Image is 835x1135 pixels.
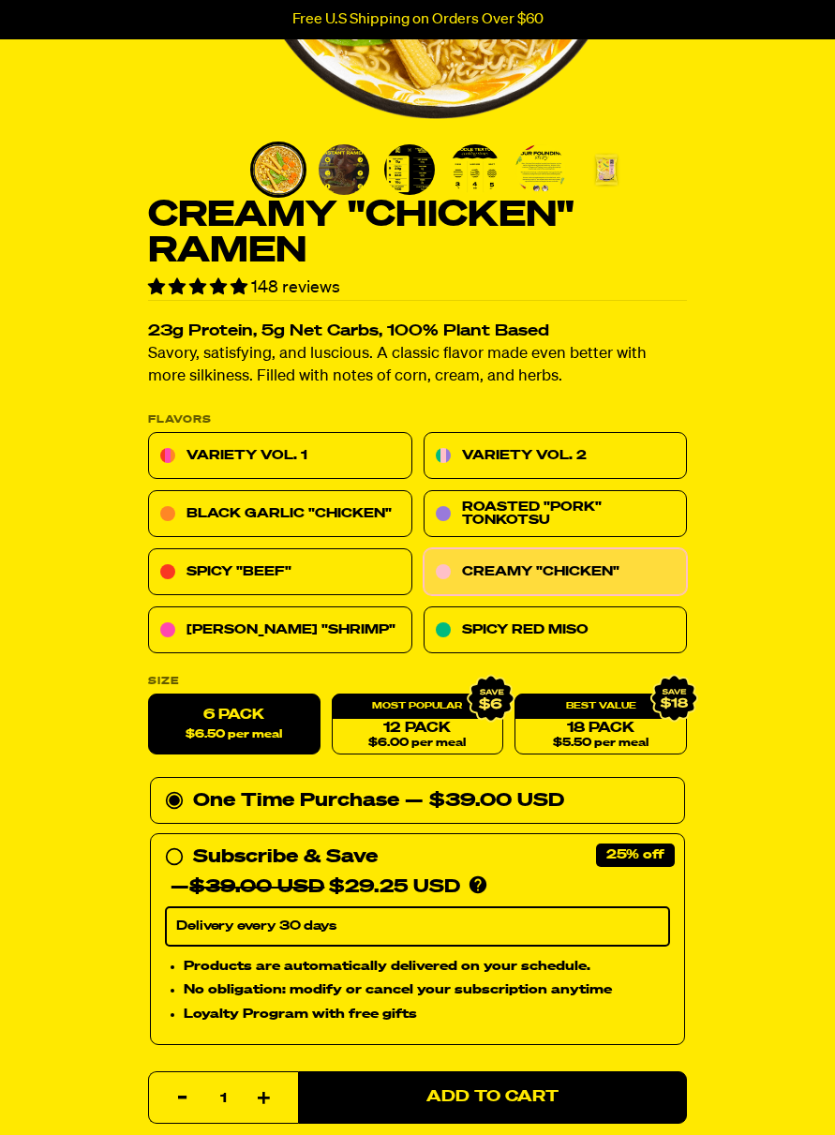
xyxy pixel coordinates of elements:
div: — $29.25 USD [171,872,460,902]
li: Go to slide 1 [250,142,306,198]
img: Creamy "Chicken" Ramen [515,144,566,195]
li: Go to slide 2 [316,142,372,198]
li: Products are automatically delivered on your schedule. [184,955,670,976]
a: Variety Vol. 2 [424,432,688,479]
li: Go to slide 3 [381,142,438,198]
li: No obligation: modify or cancel your subscription anytime [184,979,670,1000]
a: Variety Vol. 1 [148,432,412,479]
select: Subscribe & Save —$39.00 USD$29.25 USD Products are automatically delivered on your schedule. No ... [165,906,670,946]
div: PDP main carousel thumbnails [250,142,623,198]
div: One Time Purchase [165,785,670,815]
input: quantity [160,1072,287,1125]
span: 4.79 stars [148,279,251,296]
div: — $39.00 USD [405,785,564,815]
a: [PERSON_NAME] "Shrimp" [148,606,412,653]
h1: Creamy "Chicken" Ramen [148,198,687,269]
button: Add to Cart [298,1071,687,1124]
a: Creamy "Chicken" [424,548,688,595]
img: Creamy "Chicken" Ramen [253,144,304,195]
span: $6.50 per meal [186,728,282,740]
img: Creamy "Chicken" Ramen [450,144,500,195]
label: Size [148,676,687,686]
span: 148 reviews [251,279,340,296]
span: $6.00 per meal [368,737,466,749]
a: Spicy Red Miso [424,606,688,653]
h2: 23g Protein, 5g Net Carbs, 100% Plant Based [148,323,687,339]
a: 12 Pack$6.00 per meal [332,694,504,754]
img: Creamy "Chicken" Ramen [319,144,369,195]
p: Flavors [148,414,687,425]
div: Subscribe & Save [193,842,378,872]
li: Go to slide 6 [578,142,634,198]
li: Go to slide 5 [513,142,569,198]
p: Savory, satisfying, and luscious. A classic flavor made even better with more silkiness. Filled w... [148,343,687,388]
span: Add to Cart [426,1089,559,1105]
li: Go to slide 4 [447,142,503,198]
label: 6 Pack [148,694,321,754]
a: Black Garlic "Chicken" [148,490,412,537]
img: Creamy "Chicken" Ramen [384,144,435,195]
a: Roasted "Pork" Tonkotsu [424,490,688,537]
a: Spicy "Beef" [148,548,412,595]
img: Creamy "Chicken" Ramen [581,144,632,195]
span: $5.50 per meal [553,737,649,749]
li: Loyalty Program with free gifts [184,1004,670,1024]
p: Free U.S Shipping on Orders Over $60 [292,11,544,28]
a: 18 Pack$5.50 per meal [514,694,687,754]
del: $39.00 USD [189,877,324,896]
